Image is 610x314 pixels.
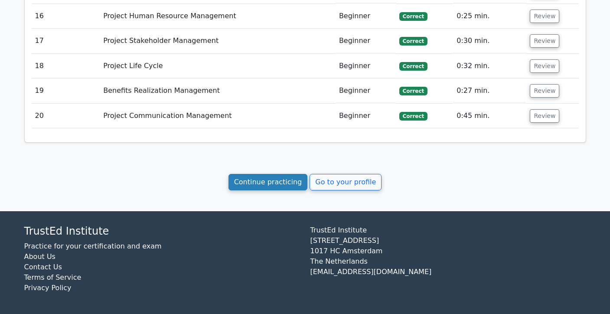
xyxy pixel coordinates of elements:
[305,225,591,300] div: TrustEd Institute [STREET_ADDRESS] 1017 HC Amsterdam The Netherlands [EMAIL_ADDRESS][DOMAIN_NAME]
[530,84,559,98] button: Review
[24,242,162,250] a: Practice for your certification and exam
[453,78,526,103] td: 0:27 min.
[399,112,427,121] span: Correct
[100,104,336,128] td: Project Communication Management
[399,87,427,95] span: Correct
[100,29,336,53] td: Project Stakeholder Management
[453,54,526,78] td: 0:32 min.
[453,29,526,53] td: 0:30 min.
[228,174,308,190] a: Continue practicing
[32,29,100,53] td: 17
[530,109,559,123] button: Review
[32,54,100,78] td: 18
[399,12,427,21] span: Correct
[530,10,559,23] button: Review
[336,78,396,103] td: Beginner
[453,104,526,128] td: 0:45 min.
[32,78,100,103] td: 19
[32,4,100,29] td: 16
[32,104,100,128] td: 20
[399,62,427,71] span: Correct
[24,252,55,261] a: About Us
[336,29,396,53] td: Beginner
[24,225,300,238] h4: TrustEd Institute
[100,54,336,78] td: Project Life Cycle
[310,174,382,190] a: Go to your profile
[100,4,336,29] td: Project Human Resource Management
[336,104,396,128] td: Beginner
[24,273,82,281] a: Terms of Service
[100,78,336,103] td: Benefits Realization Management
[336,54,396,78] td: Beginner
[24,284,72,292] a: Privacy Policy
[530,34,559,48] button: Review
[24,263,62,271] a: Contact Us
[530,59,559,73] button: Review
[336,4,396,29] td: Beginner
[453,4,526,29] td: 0:25 min.
[399,37,427,46] span: Correct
